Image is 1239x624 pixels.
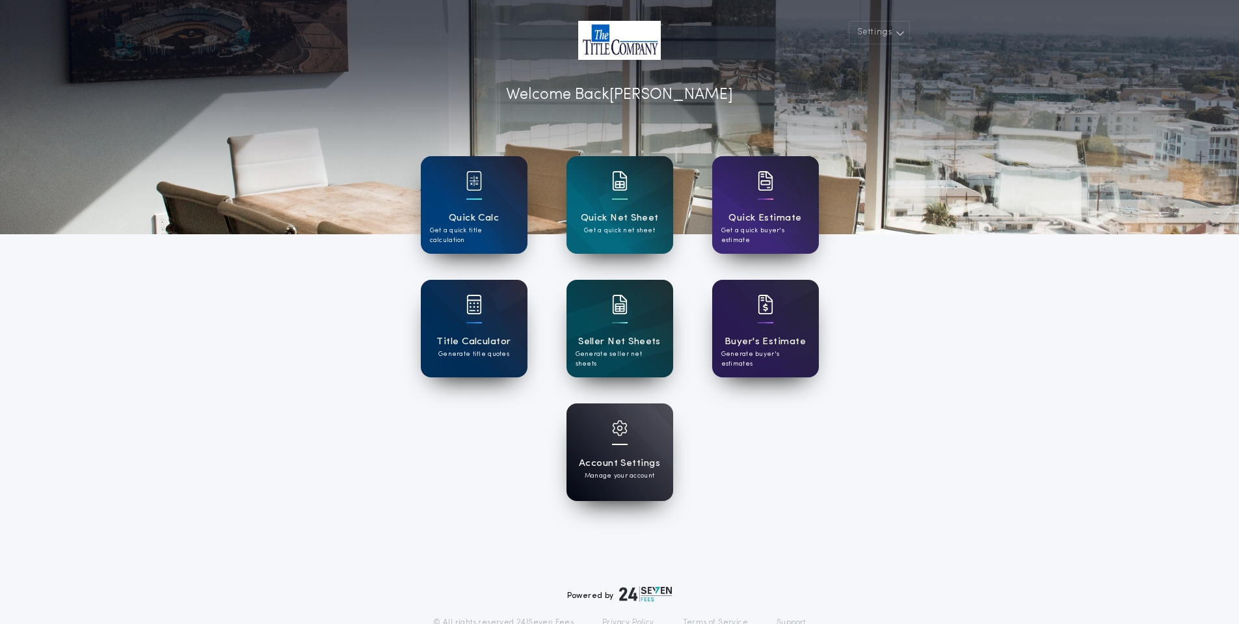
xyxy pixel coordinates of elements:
[619,586,673,602] img: logo
[566,280,673,377] a: card iconSeller Net SheetsGenerate seller net sheets
[436,334,511,349] h1: Title Calculator
[612,171,628,191] img: card icon
[566,403,673,501] a: card iconAccount SettingsManage your account
[578,334,661,349] h1: Seller Net Sheets
[712,156,819,254] a: card iconQuick EstimateGet a quick buyer's estimate
[721,349,810,369] p: Generate buyer's estimates
[506,83,733,107] p: Welcome Back [PERSON_NAME]
[421,156,527,254] a: card iconQuick CalcGet a quick title calculation
[758,171,773,191] img: card icon
[581,211,659,226] h1: Quick Net Sheet
[430,226,518,245] p: Get a quick title calculation
[712,280,819,377] a: card iconBuyer's EstimateGenerate buyer's estimates
[584,226,655,236] p: Get a quick net sheet
[721,226,810,245] p: Get a quick buyer's estimate
[566,156,673,254] a: card iconQuick Net SheetGet a quick net sheet
[449,211,500,226] h1: Quick Calc
[578,21,661,60] img: account-logo
[612,295,628,314] img: card icon
[585,471,654,481] p: Manage your account
[579,456,660,471] h1: Account Settings
[758,295,773,314] img: card icon
[576,349,664,369] p: Generate seller net sheets
[466,295,482,314] img: card icon
[421,280,527,377] a: card iconTitle CalculatorGenerate title quotes
[849,21,910,44] button: Settings
[725,334,806,349] h1: Buyer's Estimate
[612,420,628,436] img: card icon
[567,586,673,602] div: Powered by
[438,349,509,359] p: Generate title quotes
[466,171,482,191] img: card icon
[728,211,802,226] h1: Quick Estimate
